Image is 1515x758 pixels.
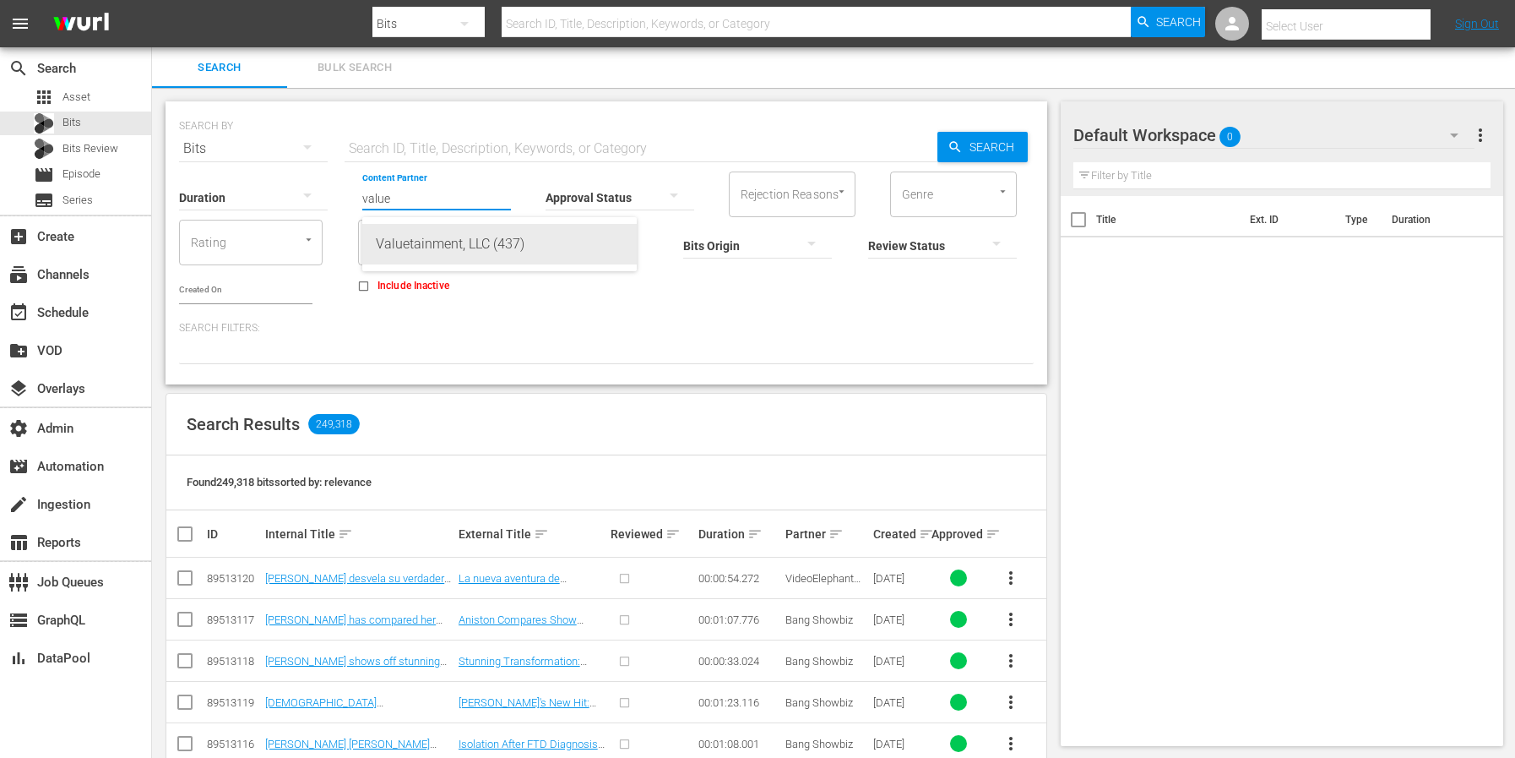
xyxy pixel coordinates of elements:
[62,89,90,106] span: Asset
[207,738,260,750] div: 89513116
[8,58,29,79] span: Search
[265,524,453,544] div: Internal Title
[1455,17,1499,30] a: Sign Out
[785,524,868,544] div: Partner
[698,524,781,544] div: Duration
[1001,568,1021,588] span: more_vert
[207,655,260,668] div: 89513118
[1001,651,1021,671] span: more_vert
[785,696,853,709] span: Bang Showbiz
[1156,7,1201,37] span: Search
[265,696,432,734] a: [DEMOGRAPHIC_DATA][PERSON_NAME] has released The Dead Dance from [DATE]
[698,738,781,750] div: 00:01:08.001
[834,183,850,199] button: Open
[179,125,328,172] div: Bits
[665,526,681,542] span: sort
[62,114,81,131] span: Bits
[1001,733,1021,754] span: more_vert
[207,696,260,709] div: 89513119
[919,526,934,542] span: sort
[873,655,926,668] div: [DATE]
[8,341,29,361] span: VOD
[207,527,260,541] div: ID
[1240,196,1335,243] th: Ext. ID
[41,4,122,44] img: ans4CAIJ8jUAAAAAAAAAAAAAAAAAAAAAAAAgQb4GAAAAAAAAAAAAAAAAAAAAAAAAJMjXAAAAAAAAAAAAAAAAAAAAAAAAgAT5G...
[8,264,29,285] span: Channels
[338,526,353,542] span: sort
[187,414,300,434] span: Search Results
[1131,7,1205,37] button: Search
[747,526,763,542] span: sort
[34,190,54,210] span: Series
[10,14,30,34] span: menu
[8,418,29,439] span: Admin
[1470,125,1491,145] span: more_vert
[698,655,781,668] div: 00:00:33.024
[991,558,1031,598] button: more_vert
[698,572,781,585] div: 00:00:54.272
[698,613,781,626] div: 00:01:07.776
[301,232,317,248] button: Open
[459,655,587,680] a: Stunning Transformation: [MEDICAL_DATA] Reveal
[991,641,1031,681] button: more_vert
[937,132,1028,162] button: Search
[459,572,567,597] a: La nueva aventura de [PERSON_NAME]
[1073,112,1474,159] div: Default Workspace
[828,526,844,542] span: sort
[376,224,623,264] div: Valuetainment, LLC (437)
[698,696,781,709] div: 00:01:23.116
[459,696,596,722] a: [PERSON_NAME]'s New Hit: The Dead Dance
[265,613,443,652] a: [PERSON_NAME] has compared her The Morning Show schedule to childbirth
[1470,115,1491,155] button: more_vert
[785,572,861,597] span: VideoElephant Ltd
[8,532,29,553] span: Reports
[308,414,360,434] span: 249,318
[162,58,277,78] span: Search
[1219,119,1241,155] span: 0
[1001,692,1021,712] span: more_vert
[8,379,29,399] span: Overlays
[8,610,29,630] span: GraphQL
[8,456,29,477] span: Automation
[1335,196,1382,243] th: Type
[62,192,93,209] span: Series
[265,572,451,597] a: [PERSON_NAME] desvela su verdadera ilusión
[611,524,693,544] div: Reviewed
[8,226,29,247] span: Create
[179,321,1034,335] p: Search Filters:
[991,682,1031,723] button: more_vert
[62,140,118,157] span: Bits Review
[873,613,926,626] div: [DATE]
[187,476,372,488] span: Found 249,318 bits sorted by: relevance
[207,572,260,585] div: 89513120
[986,526,1001,542] span: sort
[34,113,54,134] div: Bits
[873,572,926,585] div: [DATE]
[534,526,549,542] span: sort
[297,58,412,78] span: Bulk Search
[377,278,449,293] span: Include Inactive
[995,183,1011,199] button: Open
[873,524,926,544] div: Created
[459,524,605,544] div: External Title
[62,166,100,183] span: Episode
[34,87,54,107] span: Asset
[785,655,853,668] span: Bang Showbiz
[8,572,29,592] span: Job Queues
[873,696,926,709] div: [DATE]
[1382,196,1483,243] th: Duration
[931,524,985,544] div: Approved
[34,165,54,185] span: Episode
[1001,609,1021,630] span: more_vert
[8,648,29,668] span: DataPool
[8,303,29,323] span: Schedule
[785,738,853,750] span: Bang Showbiz
[459,613,584,639] a: Aniston Compares Show Schedule to Childbirth
[265,655,447,693] a: [PERSON_NAME] shows off stunning figure in snaps showing [MEDICAL_DATA]
[963,132,1028,162] span: Search
[785,613,853,626] span: Bang Showbiz
[991,599,1031,640] button: more_vert
[8,494,29,515] span: Ingestion
[207,613,260,626] div: 89513117
[1096,196,1240,243] th: Title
